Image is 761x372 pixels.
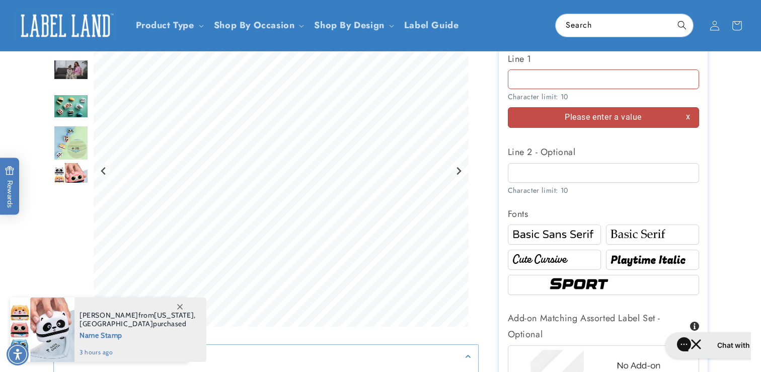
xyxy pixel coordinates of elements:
[314,19,384,32] a: Shop By Design
[508,310,699,343] div: Add-on Matching Assorted Label Set - Optional
[509,252,599,267] img: Radio button
[214,20,295,31] span: Shop By Occasion
[5,4,111,30] button: Gorgias live chat
[15,10,116,41] img: Label Land
[508,206,699,222] div: Fonts
[509,227,599,242] img: Radio button
[208,14,309,37] summary: Shop By Occasion
[80,319,153,328] span: [GEOGRAPHIC_DATA]
[130,14,208,37] summary: Product Type
[508,92,699,102] div: Character limit: 10
[308,14,398,37] summary: Shop By Design
[671,14,693,36] button: Search
[607,252,698,267] img: Radio button
[80,311,138,320] span: [PERSON_NAME]
[508,144,699,160] label: Line 2 - Optional
[53,89,89,124] div: Go to slide 4
[80,328,196,341] span: Name Stamp
[5,166,15,207] span: Rewards
[53,59,89,80] img: null
[53,162,88,197] img: null
[80,348,196,357] span: 3 hours ago
[136,19,194,32] a: Product Type
[53,52,89,87] div: Go to slide 3
[452,164,466,178] button: Next slide
[54,344,478,367] summary: Description
[404,20,459,31] span: Label Guide
[508,51,699,67] label: Line 1
[660,329,751,362] iframe: Gorgias live chat messenger
[398,14,465,37] a: Label Guide
[97,164,111,178] button: Previous slide
[508,107,699,128] div: Please enter a value
[53,125,89,161] img: null
[53,125,89,161] div: Go to slide 5
[607,227,698,242] img: Radio button
[508,185,699,196] div: Character limit: 10
[154,311,194,320] span: [US_STATE]
[80,311,196,328] span: from , purchased
[53,162,89,197] div: Go to slide 6
[7,343,29,365] div: Accessibility Menu
[57,12,100,22] h2: Chat with us
[53,94,89,118] img: null
[12,6,120,45] a: Label Land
